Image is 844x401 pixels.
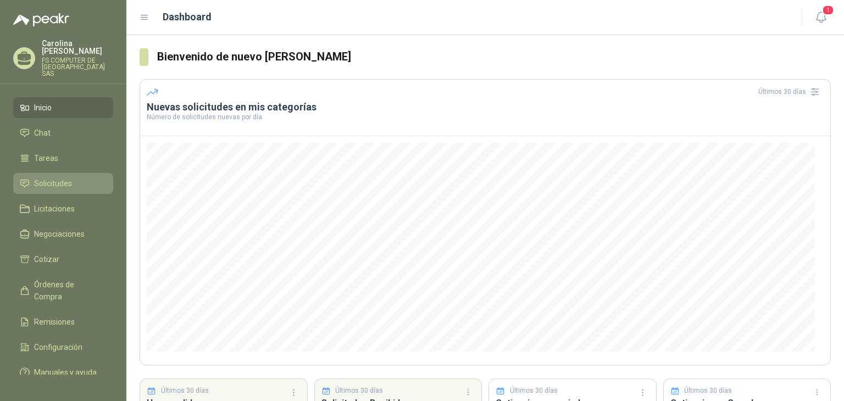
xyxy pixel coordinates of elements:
p: Últimos 30 días [684,386,732,396]
p: Número de solicitudes nuevas por día [147,114,824,120]
span: Chat [34,127,51,139]
a: Manuales y ayuda [13,362,113,383]
h3: Nuevas solicitudes en mis categorías [147,101,824,114]
p: Últimos 30 días [335,386,383,396]
p: FS COMPUTER DE [GEOGRAPHIC_DATA] SAS [42,57,113,77]
span: Inicio [34,102,52,114]
a: Solicitudes [13,173,113,194]
span: Manuales y ayuda [34,366,97,378]
a: Órdenes de Compra [13,274,113,307]
a: Chat [13,122,113,143]
span: Solicitudes [34,177,72,190]
a: Inicio [13,97,113,118]
a: Remisiones [13,311,113,332]
button: 1 [811,8,831,27]
div: Últimos 30 días [758,83,824,101]
span: Tareas [34,152,58,164]
a: Licitaciones [13,198,113,219]
p: Últimos 30 días [161,386,209,396]
p: Últimos 30 días [510,386,558,396]
h3: Bienvenido de nuevo [PERSON_NAME] [157,48,831,65]
span: Cotizar [34,253,59,265]
span: Remisiones [34,316,75,328]
span: Configuración [34,341,82,353]
a: Tareas [13,148,113,169]
h1: Dashboard [163,9,212,25]
a: Cotizar [13,249,113,270]
img: Logo peakr [13,13,69,26]
span: Órdenes de Compra [34,279,103,303]
a: Configuración [13,337,113,358]
p: Carolina [PERSON_NAME] [42,40,113,55]
span: Negociaciones [34,228,85,240]
span: 1 [822,5,834,15]
a: Negociaciones [13,224,113,244]
span: Licitaciones [34,203,75,215]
